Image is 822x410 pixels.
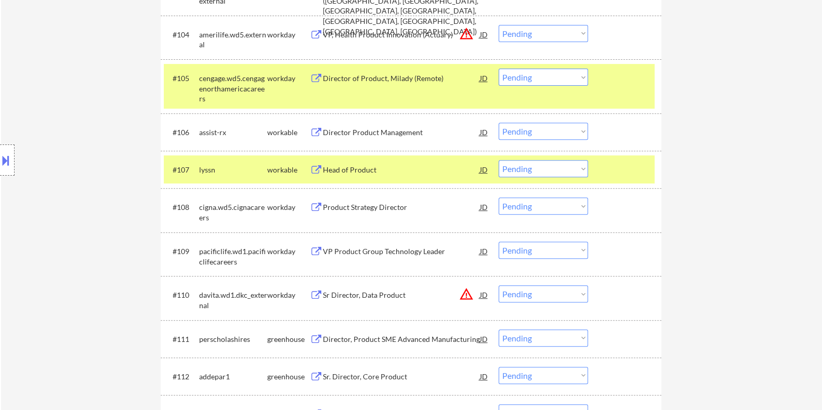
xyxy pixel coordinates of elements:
div: lyssn [199,165,267,175]
div: JD [478,69,489,87]
div: cengage.wd5.cengagenorthamericacareers [199,73,267,104]
div: #110 [172,290,190,300]
div: JD [478,197,489,216]
div: Product Strategy Director [322,202,479,213]
div: JD [478,160,489,179]
div: greenhouse [267,372,309,382]
div: JD [478,367,489,386]
div: addepar1 [199,372,267,382]
div: Director, Product SME Advanced Manufacturing [322,334,479,345]
div: JD [478,25,489,44]
div: workable [267,165,309,175]
div: Sr. Director, Core Product [322,372,479,382]
div: workday [267,202,309,213]
div: JD [478,285,489,304]
div: workday [267,290,309,300]
div: VP, Health Product Innovation (Actuary) [322,30,479,40]
div: assist-rx [199,127,267,138]
div: #112 [172,372,190,382]
div: pacificlife.wd1.pacificlifecareers [199,246,267,267]
div: workable [267,127,309,138]
div: workday [267,246,309,257]
div: Director Product Management [322,127,479,138]
div: Sr Director, Data Product [322,290,479,300]
div: #111 [172,334,190,345]
div: greenhouse [267,334,309,345]
div: #104 [172,30,190,40]
div: JD [478,329,489,348]
div: amerilife.wd5.external [199,30,267,50]
div: workday [267,30,309,40]
div: davita.wd1.dkc_external [199,290,267,310]
div: Director of Product, Milady (Remote) [322,73,479,84]
div: cigna.wd5.cignacareers [199,202,267,222]
button: warning_amber [459,27,473,41]
div: JD [478,123,489,141]
div: perscholashires [199,334,267,345]
div: JD [478,242,489,260]
button: warning_amber [459,287,473,301]
div: workday [267,73,309,84]
div: Head of Product [322,165,479,175]
div: VP Product Group Technology Leader [322,246,479,257]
